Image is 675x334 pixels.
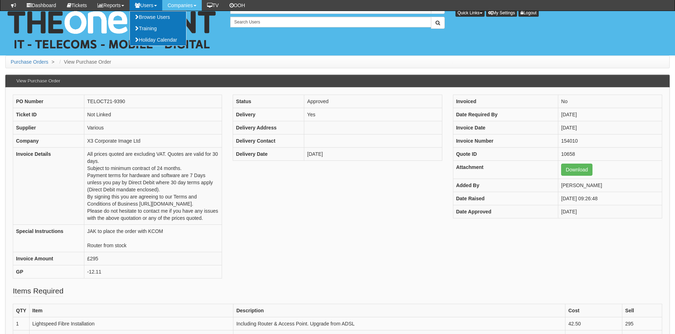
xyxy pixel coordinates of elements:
th: Status [233,95,304,108]
legend: Items Required [13,286,63,297]
th: Invoiced [453,95,558,108]
td: Not Linked [84,108,222,121]
th: Company [13,134,84,148]
th: Special Instructions [13,225,84,252]
td: 1 [13,317,30,330]
td: Approved [304,95,442,108]
th: Attachment [453,161,558,179]
th: PO Number [13,95,84,108]
span: > [50,59,56,65]
td: No [558,95,662,108]
th: Invoice Amount [13,252,84,265]
th: Delivery [233,108,304,121]
a: Holiday Calendar [130,34,186,46]
th: Sell [622,304,662,317]
th: Quote ID [453,148,558,161]
th: QTY [13,304,30,317]
li: View Purchase Order [58,58,111,65]
td: [PERSON_NAME] [558,179,662,192]
td: X3 Corporate Image Ltd [84,134,222,148]
th: Supplier [13,121,84,134]
td: Yes [304,108,442,121]
td: 154010 [558,134,662,148]
th: Ticket ID [13,108,84,121]
input: Search Users [230,17,431,27]
td: -12.11 [84,265,222,279]
td: [DATE] [304,148,442,161]
td: TELOCT21-9390 [84,95,222,108]
td: 10658 [558,148,662,161]
th: Added By [453,179,558,192]
th: Description [233,304,565,317]
td: Including Router & Access Point. Upgrade from ADSL [233,317,565,330]
a: Purchase Orders [11,59,48,65]
th: Delivery Date [233,148,304,161]
td: 295 [622,317,662,330]
td: [DATE] [558,205,662,218]
th: Delivery Contact [233,134,304,148]
th: Item [29,304,233,317]
th: Invoice Details [13,148,84,225]
td: [DATE] [558,121,662,134]
td: [DATE] 09:26:48 [558,192,662,205]
a: Browse Users [130,11,186,23]
a: Logout [518,9,539,17]
td: JAK to place the order with KCOM Router from stock [84,225,222,252]
button: Quick Links [455,9,485,17]
th: GP [13,265,84,279]
th: Invoice Date [453,121,558,134]
th: Delivery Address [233,121,304,134]
th: Invoice Number [453,134,558,148]
td: Lightspeed Fibre Installation [29,317,233,330]
th: Cost [565,304,622,317]
th: Date Raised [453,192,558,205]
a: My Settings [486,9,517,17]
a: Download [561,164,592,176]
th: Date Required By [453,108,558,121]
td: All prices quoted are excluding VAT. Quotes are valid for 30 days. Subject to minimum contract of... [84,148,222,225]
td: 42.50 [565,317,622,330]
td: £295 [84,252,222,265]
h3: View Purchase Order [13,75,64,87]
th: Date Approved [453,205,558,218]
td: [DATE] [558,108,662,121]
td: Various [84,121,222,134]
a: Training [130,23,186,34]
